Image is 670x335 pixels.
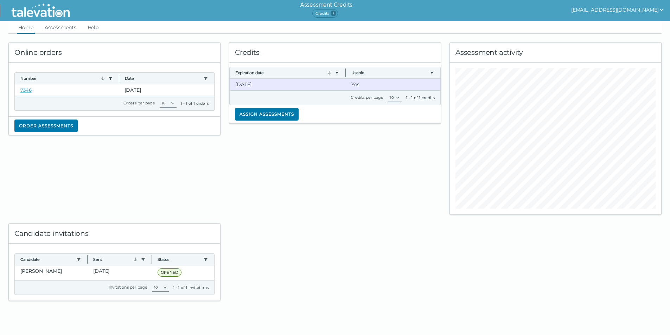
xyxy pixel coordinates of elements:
a: 7346 [20,87,32,93]
a: Assessments [43,21,78,34]
img: Talevation_Logo_Transparent_white.png [8,2,73,19]
clr-dg-cell: [DATE] [119,84,215,96]
div: Credits [229,43,441,63]
button: Usable [351,70,427,76]
button: Expiration date [235,70,332,76]
div: 1 - 1 of 1 orders [181,101,209,106]
button: Column resize handle [343,65,348,80]
span: OPENED [158,268,181,277]
button: show user actions [571,6,664,14]
button: Date [125,76,201,81]
a: Home [17,21,35,34]
clr-dg-cell: [DATE] [230,79,346,90]
div: Assessment activity [450,43,661,63]
button: Candidate [20,257,74,262]
label: Orders per page [123,101,155,105]
button: Status [158,257,201,262]
h6: Assessment Credits [300,1,352,9]
button: Column resize handle [149,252,154,267]
button: Column resize handle [117,71,121,86]
button: Order assessments [14,120,78,132]
button: Column resize handle [85,252,90,267]
clr-dg-cell: Yes [346,79,440,90]
button: Number [20,76,106,81]
label: Invitations per page [109,285,148,290]
button: Sent [93,257,138,262]
span: Credits [312,9,338,18]
div: 1 - 1 of 1 credits [406,95,435,101]
button: Assign assessments [235,108,299,121]
clr-dg-cell: [PERSON_NAME] [15,265,88,280]
a: Help [86,21,100,34]
div: Candidate invitations [9,224,220,244]
span: 1 [331,11,336,16]
div: Online orders [9,43,220,63]
label: Credits per page [351,95,383,100]
div: 1 - 1 of 1 invitations [173,285,209,290]
clr-dg-cell: [DATE] [88,265,152,280]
